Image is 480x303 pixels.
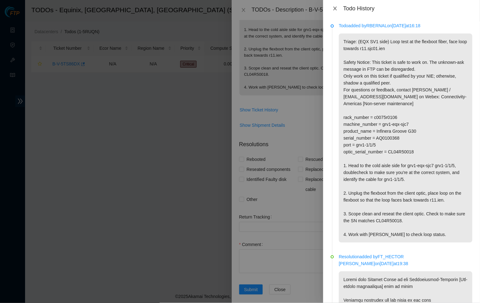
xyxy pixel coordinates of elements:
p: Triage: (EQX SV1 side) Loop test at the flexboot fiber, face loop towards r11.sjc01.ien Safety No... [339,33,472,243]
div: Todo History [343,5,472,12]
button: Close [331,6,340,12]
p: Todo added by RBERNAL on [DATE] at 16:18 [339,22,472,29]
span: close [333,6,338,11]
p: Resolution added by FT_HECTOR [PERSON_NAME] on [DATE] at 19:38 [339,253,472,267]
